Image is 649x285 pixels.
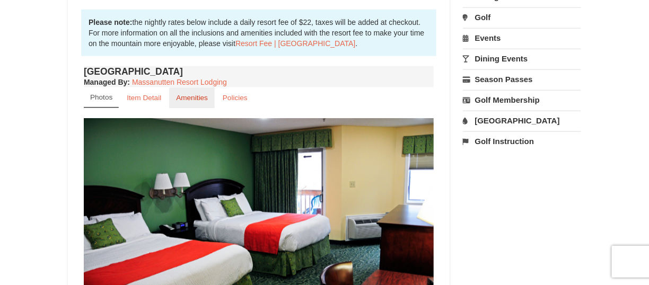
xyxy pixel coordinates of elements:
a: Golf Membership [463,90,581,110]
h4: [GEOGRAPHIC_DATA] [84,66,434,77]
a: Policies [216,87,255,108]
span: Managed By [84,78,127,86]
a: Item Detail [120,87,168,108]
a: Massanutten Resort Lodging [132,78,227,86]
a: Dining Events [463,49,581,68]
a: Amenities [169,87,215,108]
small: Amenities [176,94,208,102]
div: the nightly rates below include a daily resort fee of $22, taxes will be added at checkout. For m... [81,10,436,56]
small: Photos [90,93,112,101]
strong: Please note: [89,18,132,26]
strong: : [84,78,130,86]
a: Golf Instruction [463,131,581,151]
small: Item Detail [127,94,161,102]
a: Photos [84,87,119,108]
a: Golf [463,7,581,27]
a: Events [463,28,581,48]
small: Policies [223,94,248,102]
a: Resort Fee | [GEOGRAPHIC_DATA] [235,39,355,48]
a: Season Passes [463,69,581,89]
a: [GEOGRAPHIC_DATA] [463,111,581,130]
